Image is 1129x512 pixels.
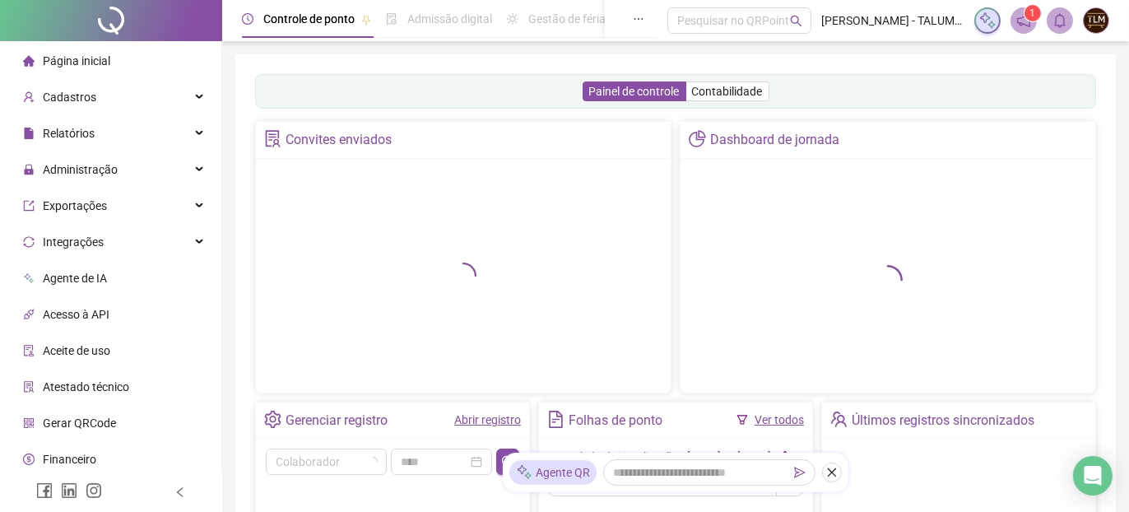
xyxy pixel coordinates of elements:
span: Administração [43,163,118,176]
span: file [23,128,35,139]
span: close [826,467,838,478]
span: user-add [23,91,35,103]
img: 88373 [1084,8,1108,33]
span: Financeiro [43,453,96,466]
span: Gerar QRCode [43,417,116,430]
span: lock [23,164,35,175]
span: Contabilidade [692,85,763,98]
span: Painel de controle [589,85,680,98]
div: - [727,449,731,466]
div: Dashboard de jornada [710,126,839,154]
span: home [23,55,35,67]
span: Integrações [43,235,104,249]
span: [PERSON_NAME] - TALUMA INDUSTRIA E COMERCIO LTDA [821,12,964,30]
span: filter [736,414,748,426]
span: Relatórios [43,127,95,140]
div: Gerenciar registro [286,407,388,435]
span: notification [1016,13,1031,28]
span: api [23,309,35,320]
span: sun [507,13,518,25]
div: Últimos registros sincronizados [852,407,1034,435]
div: [DATE] [737,449,771,466]
span: solution [264,130,281,147]
span: Exportações [43,199,107,212]
span: dollar [23,454,35,465]
span: Atestado técnico [43,380,129,393]
span: solution [23,381,35,393]
span: export [23,200,35,212]
span: Acesso à API [43,308,109,321]
span: edit [778,450,788,461]
span: pushpin [361,15,371,25]
span: send [794,467,806,478]
span: qrcode [23,417,35,429]
span: team [830,411,848,428]
div: Folhas de ponto [569,407,662,435]
div: [DATE] [687,449,721,466]
span: Agente de IA [43,272,107,285]
span: search [501,455,514,468]
span: setting [264,411,281,428]
a: Ver todos [755,413,804,426]
span: facebook [36,482,53,499]
div: Convites enviados [286,126,392,154]
div: Agente QR [509,460,597,485]
img: sparkle-icon.fc2bf0ac1784a2077858766a79e2daf3.svg [516,464,532,482]
span: left [174,486,186,498]
span: sync [23,236,35,248]
span: bell [1052,13,1067,28]
span: Aceite de uso [43,344,110,357]
span: Controle de ponto [263,12,355,26]
span: file-text [547,411,564,428]
span: Página inicial [43,54,110,67]
span: Gestão de férias [528,12,611,26]
div: Open Intercom Messenger [1073,456,1113,496]
span: linkedin [61,482,77,499]
sup: 1 [1024,5,1041,21]
span: ellipsis [633,13,644,25]
a: Abrir registro [454,413,521,426]
span: instagram [86,482,102,499]
span: Cadastros [43,91,96,104]
span: file-done [386,13,397,25]
span: search [790,15,802,27]
img: sparkle-icon.fc2bf0ac1784a2077858766a79e2daf3.svg [978,12,997,30]
div: Período de visualização: [563,449,681,466]
span: clock-circle [242,13,253,25]
span: audit [23,345,35,356]
span: pie-chart [689,130,706,147]
span: loading [367,456,379,468]
span: 1 [1030,7,1036,19]
span: loading [871,262,906,297]
span: loading [448,260,479,291]
span: Admissão digital [407,12,492,26]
